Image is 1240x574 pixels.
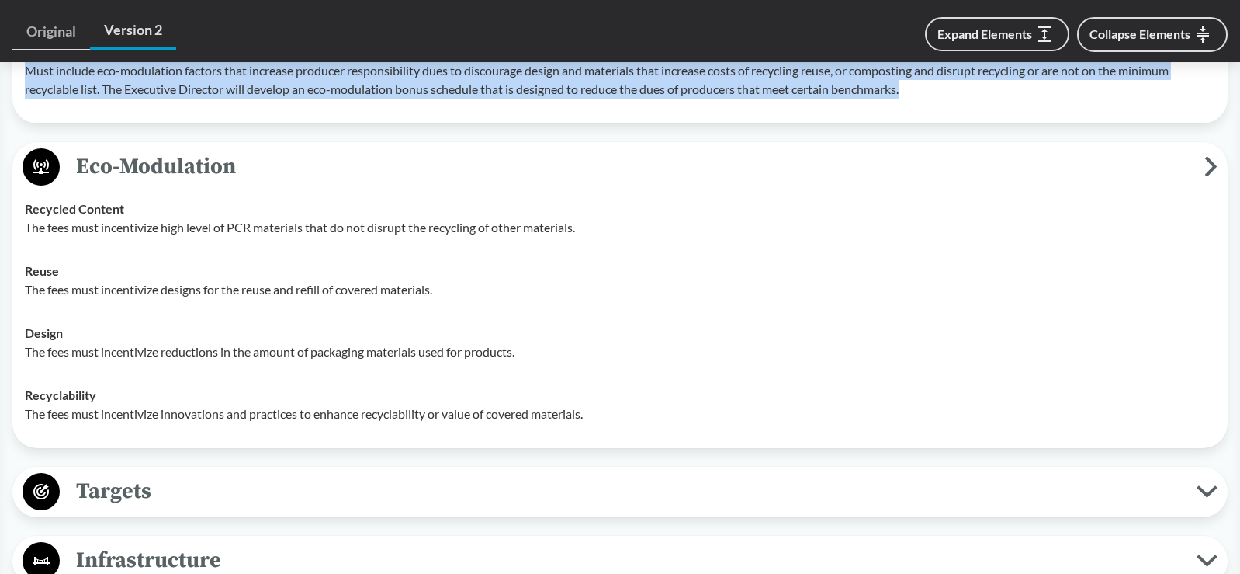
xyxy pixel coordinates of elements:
span: Targets [60,474,1197,509]
p: The fees must incentivize designs for the reuse and refill of covered materials. [25,280,1215,299]
a: Version 2 [90,12,176,50]
strong: Design [25,325,63,340]
strong: Recycled Content [25,201,124,216]
strong: Reuse [25,263,59,278]
button: Targets [18,472,1222,512]
p: Must include eco-modulation factors that increase producer responsibility dues to discourage desi... [25,61,1215,99]
button: Expand Elements [925,17,1069,51]
p: The fees must incentivize reductions in the amount of packaging materials used for products. [25,343,1215,361]
p: The fees must incentivize innovations and practices to enhance recyclability or value of covered ... [25,405,1215,423]
button: Eco-Modulation [18,148,1222,187]
a: Original [12,14,90,50]
button: Collapse Elements [1077,17,1228,52]
strong: Recyclability [25,388,96,402]
p: The fees must incentivize high level of PCR materials that do not disrupt the recycling of other ... [25,218,1215,237]
span: Eco-Modulation [60,149,1204,184]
